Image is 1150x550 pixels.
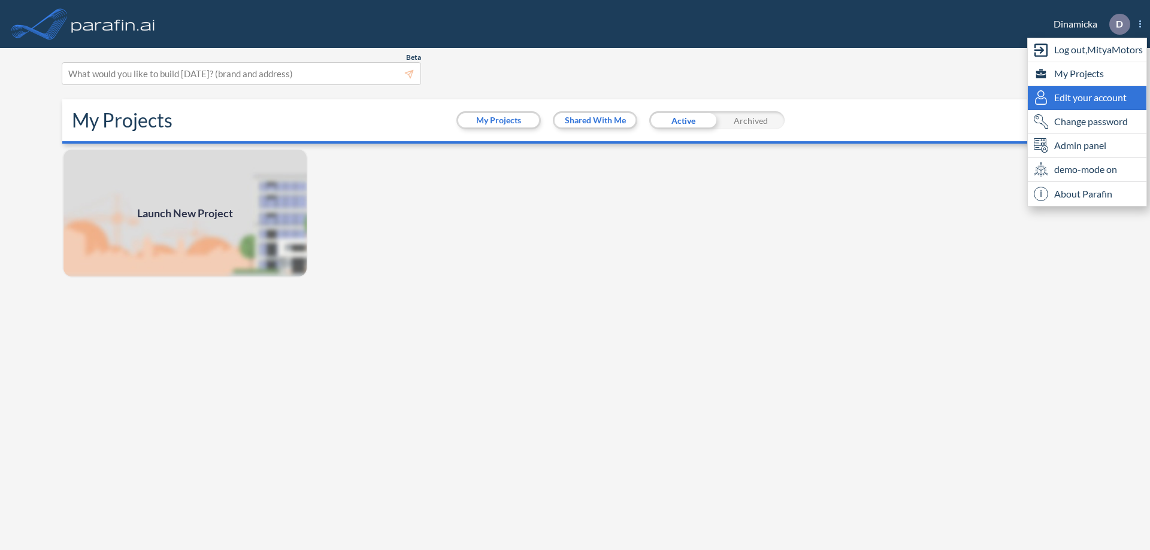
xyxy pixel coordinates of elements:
[1028,158,1146,182] div: demo-mode on
[1028,134,1146,158] div: Admin panel
[1034,187,1048,201] span: i
[1028,38,1146,62] div: Log out
[69,12,158,36] img: logo
[62,148,308,278] a: Launch New Project
[1054,42,1143,57] span: Log out, MityaMotors
[1028,110,1146,134] div: Change password
[649,111,717,129] div: Active
[137,205,233,221] span: Launch New Project
[1028,182,1146,206] div: About Parafin
[1054,114,1128,129] span: Change password
[1028,62,1146,86] div: My Projects
[72,109,172,132] h2: My Projects
[1054,66,1104,81] span: My Projects
[1028,86,1146,110] div: Edit user
[406,53,421,62] span: Beta
[1036,14,1141,35] div: Dinamicka
[1054,162,1117,177] span: demo-mode on
[458,113,539,127] button: My Projects
[717,111,785,129] div: Archived
[1054,138,1106,153] span: Admin panel
[1054,90,1127,105] span: Edit your account
[1116,19,1123,29] p: D
[1054,187,1112,201] span: About Parafin
[555,113,635,127] button: Shared With Me
[62,148,308,278] img: add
